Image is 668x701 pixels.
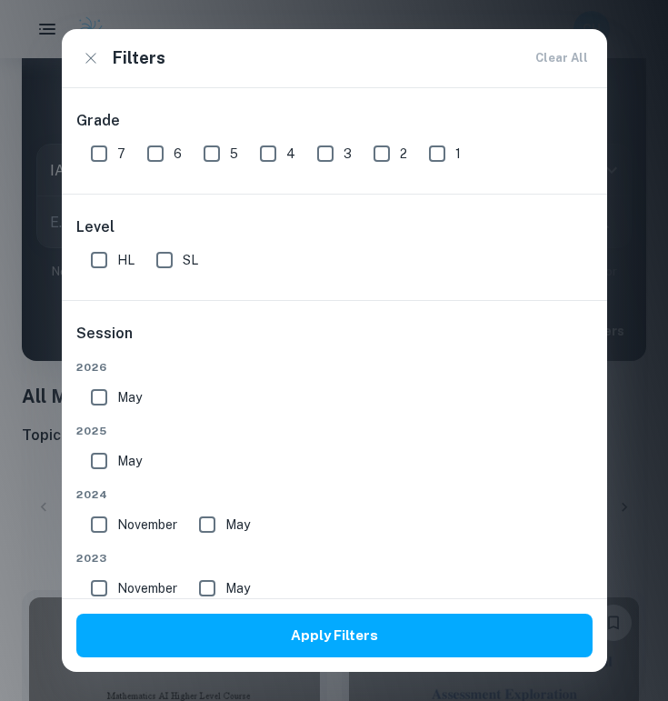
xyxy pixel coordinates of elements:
h6: Level [76,216,593,238]
span: 2024 [76,486,593,503]
span: 7 [117,144,125,164]
span: 4 [286,144,295,164]
span: 5 [230,144,238,164]
span: 1 [455,144,461,164]
span: HL [117,250,135,270]
span: 2025 [76,423,593,439]
h6: Grade [76,110,593,132]
span: 2 [400,144,407,164]
span: 2026 [76,359,593,376]
span: 2023 [76,550,593,566]
span: May [225,515,250,535]
span: 3 [344,144,352,164]
span: November [117,515,177,535]
h6: Filters [113,45,165,71]
span: May [225,578,250,598]
span: 6 [174,144,182,164]
span: May [117,387,142,407]
span: November [117,578,177,598]
button: Apply Filters [76,614,593,657]
span: May [117,451,142,471]
h6: Session [76,323,593,359]
span: SL [183,250,198,270]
